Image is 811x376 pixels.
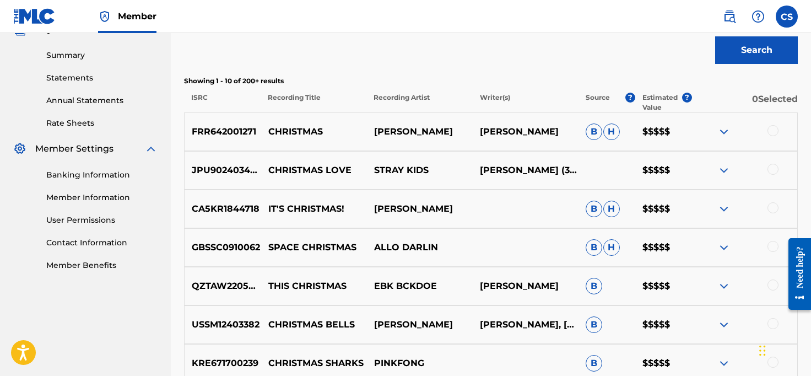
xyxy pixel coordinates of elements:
[603,201,620,217] span: H
[261,125,366,138] p: CHRISTMAS
[46,95,158,106] a: Annual Statements
[366,93,472,112] p: Recording Artist
[586,316,602,333] span: B
[46,237,158,249] a: Contact Information
[366,280,472,293] p: EBK BCKDOE
[261,93,366,112] p: Recording Title
[717,280,731,293] img: expand
[642,93,682,112] p: Estimated Value
[185,202,261,216] p: CA5KR1844718
[473,164,578,177] p: [PERSON_NAME] (3RACHA), BANGCHAN (3RACHA), VERSACHOI, VERSACHOI, [PERSON_NAME], [PERSON_NAME], バン...
[46,72,158,84] a: Statements
[586,201,602,217] span: B
[184,93,261,112] p: ISRC
[635,280,691,293] p: $$$$$
[473,125,578,138] p: [PERSON_NAME]
[46,260,158,271] a: Member Benefits
[261,164,366,177] p: CHRISTMAS LOVE
[717,164,731,177] img: expand
[723,10,736,23] img: search
[46,169,158,181] a: Banking Information
[185,125,261,138] p: FRR642001271
[366,202,472,216] p: [PERSON_NAME]
[366,164,472,177] p: STRAY KIDS
[747,6,769,28] div: Help
[366,125,472,138] p: [PERSON_NAME]
[717,357,731,370] img: expand
[751,10,765,23] img: help
[715,36,798,64] button: Search
[586,93,610,112] p: Source
[780,229,811,318] iframe: Resource Center
[366,318,472,331] p: [PERSON_NAME]
[261,318,366,331] p: CHRISTMAS BELLS
[46,50,158,61] a: Summary
[185,164,261,177] p: JPU902403468
[635,318,691,331] p: $$$$$
[776,6,798,28] div: User Menu
[635,202,691,216] p: $$$$$
[692,93,798,112] p: 0 Selected
[184,76,798,86] p: Showing 1 - 10 of 200+ results
[35,142,113,155] span: Member Settings
[682,93,692,103] span: ?
[118,10,156,23] span: Member
[13,142,26,155] img: Member Settings
[635,125,691,138] p: $$$$$
[635,241,691,254] p: $$$$$
[603,123,620,140] span: H
[635,164,691,177] p: $$$$$
[718,6,740,28] a: Public Search
[717,241,731,254] img: expand
[13,8,56,24] img: MLC Logo
[586,278,602,294] span: B
[185,357,261,370] p: KRE671700239
[635,357,691,370] p: $$$$$
[261,202,366,216] p: IT'S CHRISTMAS!
[472,93,578,112] p: Writer(s)
[625,93,635,103] span: ?
[46,117,158,129] a: Rate Sheets
[473,280,578,293] p: [PERSON_NAME]
[603,239,620,256] span: H
[717,125,731,138] img: expand
[473,318,578,331] p: [PERSON_NAME], [PERSON_NAME]
[185,280,261,293] p: QZTAW2205801
[756,323,811,376] iframe: Chat Widget
[366,357,472,370] p: PINKFONG
[46,192,158,203] a: Member Information
[185,241,261,254] p: GBSSC0910062
[717,202,731,216] img: expand
[144,142,158,155] img: expand
[586,239,602,256] span: B
[261,357,366,370] p: CHRISTMAS SHARKS
[261,241,366,254] p: SPACE CHRISTMAS
[717,318,731,331] img: expand
[366,241,472,254] p: ALLO DARLIN
[586,123,602,140] span: B
[46,214,158,226] a: User Permissions
[185,318,261,331] p: USSM12403382
[261,280,366,293] p: THIS CHRISTMAS
[586,355,602,372] span: B
[759,334,766,367] div: Drag
[98,10,111,23] img: Top Rightsholder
